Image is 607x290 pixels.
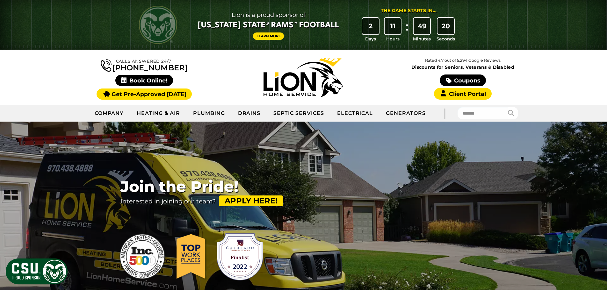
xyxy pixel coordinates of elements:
a: Get Pre-Approved [DATE] [97,88,192,100]
a: [PHONE_NUMBER] [101,58,187,72]
div: 49 [414,18,430,34]
div: 11 [385,18,401,34]
img: Lion Home Service [264,58,343,97]
span: Discounts for Seniors, Veterans & Disabled [385,65,541,69]
span: Seconds [437,36,455,42]
img: Top WorkPlaces [174,231,209,282]
img: CSU Sponsor Badge [5,258,69,285]
span: Book Online! [115,75,173,86]
span: [US_STATE] State® Rams™ Football [198,20,339,31]
a: Plumbing [187,105,232,121]
div: | [432,105,458,122]
a: Company [88,105,131,121]
a: Generators [379,105,432,121]
img: Ranked on Inc 5000 [117,231,168,282]
img: CSU Rams logo [139,6,177,44]
span: Lion is a proud sponsor of [198,10,339,20]
span: Join the Pride! [120,178,283,195]
a: Learn More [253,32,284,40]
p: Rated 4.7 out of 5,294 Google Reviews [383,57,542,64]
a: Electrical [331,105,380,121]
a: Apply Here! [219,195,283,206]
a: Heating & Air [130,105,186,121]
img: Colorado Companies to Watch Finalist 2022 [214,231,265,282]
a: Septic Services [267,105,330,121]
div: : [404,18,410,42]
a: Client Portal [434,88,491,100]
span: Minutes [413,36,431,42]
div: 2 [362,18,379,34]
span: Days [365,36,376,42]
p: Interested in joining our team? [120,195,283,206]
div: 20 [437,18,454,34]
div: The Game Starts in... [381,7,437,14]
span: Hours [386,36,400,42]
a: Drains [232,105,267,121]
a: Coupons [440,74,486,86]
